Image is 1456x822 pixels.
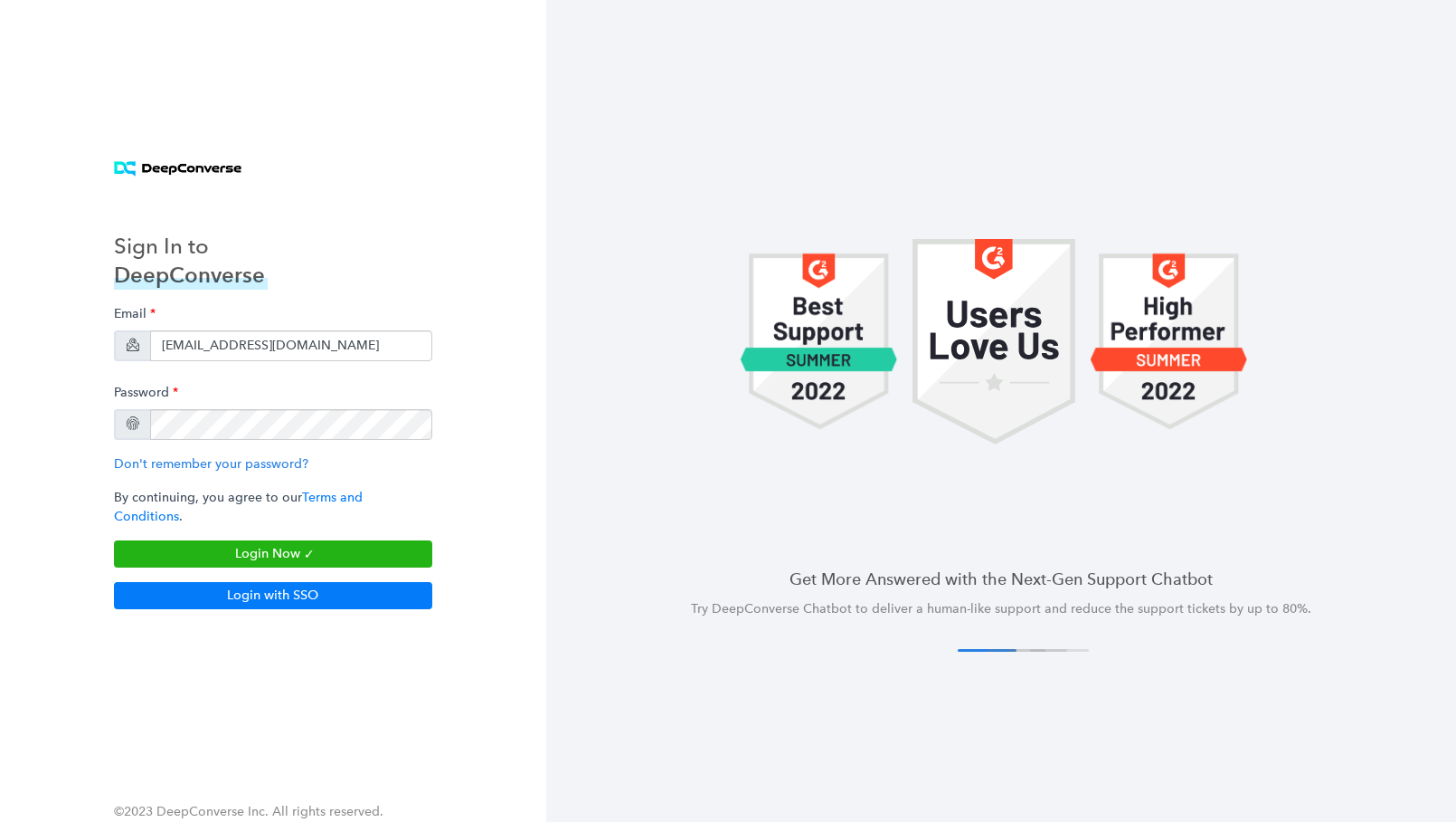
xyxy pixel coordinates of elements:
button: Login Now [114,540,432,568]
button: 3 [1008,649,1067,652]
label: Password [114,376,178,409]
a: Terms and Conditions [114,490,363,524]
button: 1 [958,649,1016,652]
p: By continuing, you agree to our . [114,488,432,526]
button: 4 [1030,649,1089,652]
a: Don't remember your password? [114,456,308,472]
label: Email [114,297,156,330]
img: carousel 1 [1090,239,1248,444]
img: horizontal logo [114,161,241,177]
h3: Sign In to [114,232,268,261]
button: Login with SSO [114,582,432,609]
img: carousel 1 [740,239,898,444]
h3: DeepConverse [114,261,268,290]
span: ©2023 DeepConverse Inc. All rights reserved. [114,804,383,819]
button: 2 [987,649,1045,652]
img: carousel 1 [912,239,1075,444]
span: Try DeepConverse Chatbot to deliver a human-like support and reduce the support tickets by up to ... [691,601,1311,616]
h4: Get More Answered with the Next-Gen Support Chatbot [590,568,1413,590]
